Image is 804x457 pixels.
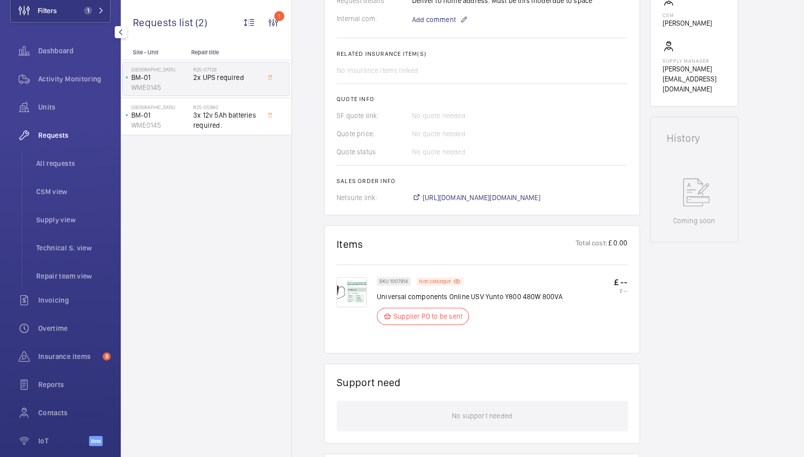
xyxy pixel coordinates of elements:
span: Reports [38,380,111,390]
p: [GEOGRAPHIC_DATA] [131,66,189,72]
span: Invoicing [38,295,111,305]
span: [URL][DOMAIN_NAME][DOMAIN_NAME] [423,193,540,203]
a: [URL][DOMAIN_NAME][DOMAIN_NAME] [412,193,540,203]
h1: History [667,133,721,143]
span: 8 [103,352,111,360]
p: £ 0.00 [607,238,627,250]
p: Repair title [191,49,258,56]
h2: R25-07129 [193,66,260,72]
span: Filters [38,6,57,16]
p: Non catalogue [419,280,451,283]
p: Site - Unit [121,49,187,56]
span: Insurance items [38,351,99,361]
span: Supply view [36,215,111,225]
span: Contacts [38,408,111,418]
p: £ -- [614,277,627,288]
p: SKU 1007914 [379,280,408,283]
span: All requests [36,158,111,168]
span: 1 [84,7,92,15]
p: £ -- [614,288,627,294]
p: Supply manager [663,58,726,64]
p: No support needed [452,401,512,431]
p: [GEOGRAPHIC_DATA] [131,104,189,110]
h2: Sales order info [337,177,627,185]
p: [PERSON_NAME][EMAIL_ADDRESS][DOMAIN_NAME] [663,64,726,94]
span: Requests list [133,16,195,29]
span: Add comment [412,15,456,25]
img: nzXKErlGsbEkACeHe5efumgv4CzMXNqSEx7cF25f3iQXEsAq.png [337,277,367,307]
span: Overtime [38,323,111,333]
p: Supplier PO to be sent [393,311,462,321]
span: CSM view [36,187,111,197]
span: Activity Monitoring [38,74,111,84]
p: Coming soon [673,216,715,226]
span: 2x UPS required [193,72,260,82]
p: [PERSON_NAME] [663,18,712,28]
span: Technical S. view [36,243,111,253]
p: BM-01 [131,110,189,120]
p: CSM [663,12,712,18]
span: Units [38,102,111,112]
h1: Items [337,238,363,250]
h2: R25-05980 [193,104,260,110]
span: Beta [89,436,103,446]
p: WME0145 [131,120,189,130]
p: BM-01 [131,72,189,82]
span: IoT [38,436,89,446]
span: 3x 12v 5Ah batteries required. [193,110,260,130]
p: WME0145 [131,82,189,93]
p: Total cost: [576,238,607,250]
span: Dashboard [38,46,111,56]
span: Repair team view [36,271,111,281]
h2: Related insurance item(s) [337,50,627,57]
h1: Support need [337,376,401,389]
p: Universal components Online USV Yunto Y800 480W 800VA [377,292,562,302]
h2: Quote info [337,96,627,103]
span: Requests [38,130,111,140]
